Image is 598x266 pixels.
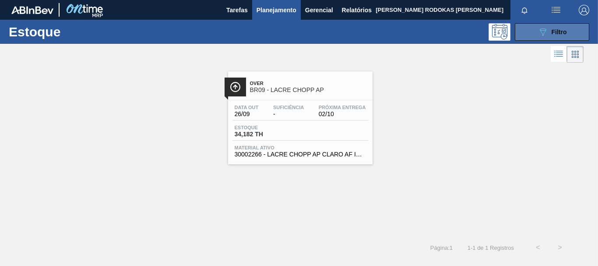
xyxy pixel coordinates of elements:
img: userActions [551,5,561,15]
span: 1 - 1 de 1 Registros [466,245,514,251]
a: ÍconeOverBR09 - LACRE CHOPP APData out26/09Suficiência-Próxima Entrega02/10Estoque34,182 THMateri... [222,65,377,164]
button: Notificações [510,4,538,16]
button: > [549,237,571,259]
span: Página : 1 [430,245,453,251]
img: TNhmsLtSVTkK8tSr43FrP2fwEKptu5GPRR3wAAAABJRU5ErkJggg== [11,6,53,14]
span: Estoque [235,125,296,130]
span: Tarefas [226,5,248,15]
span: Próxima Entrega [319,105,366,110]
div: Visão em Cards [567,46,584,63]
button: < [527,237,549,259]
span: Planejamento [257,5,296,15]
span: Gerencial [305,5,333,15]
span: Material ativo [235,145,366,150]
span: BR09 - LACRE CHOPP AP [250,87,368,93]
h1: Estoque [9,27,131,37]
span: 34,182 TH [235,131,296,138]
span: Suficiência [273,105,304,110]
div: Visão em Lista [551,46,567,63]
span: Relatórios [342,5,372,15]
div: Pogramando: nenhum usuário selecionado [489,23,510,41]
img: Ícone [230,82,241,92]
img: Logout [579,5,589,15]
span: 30002266 - LACRE CHOPP AP CLARO AF IN65 [235,151,366,158]
span: - [273,111,304,117]
span: Over [250,81,368,86]
span: Data out [235,105,259,110]
span: 26/09 [235,111,259,117]
span: Filtro [552,28,567,35]
span: 02/10 [319,111,366,117]
button: Filtro [515,23,589,41]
